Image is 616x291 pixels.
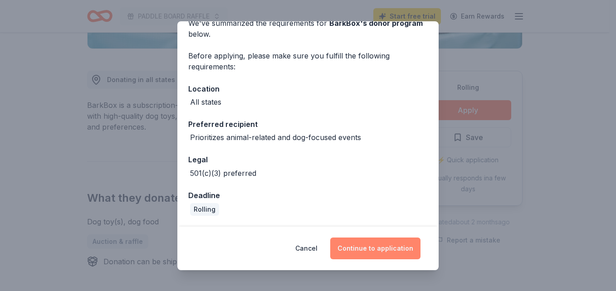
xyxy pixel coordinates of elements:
[190,203,219,216] div: Rolling
[295,238,318,259] button: Cancel
[190,132,361,143] div: Prioritizes animal-related and dog-focused events
[190,97,221,107] div: All states
[329,19,423,28] span: BarkBox 's donor program
[188,83,428,95] div: Location
[188,154,428,165] div: Legal
[188,189,428,201] div: Deadline
[188,118,428,130] div: Preferred recipient
[190,168,256,179] div: 501(c)(3) preferred
[188,50,428,72] div: Before applying, please make sure you fulfill the following requirements:
[188,18,428,39] div: We've summarized the requirements for below.
[330,238,420,259] button: Continue to application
